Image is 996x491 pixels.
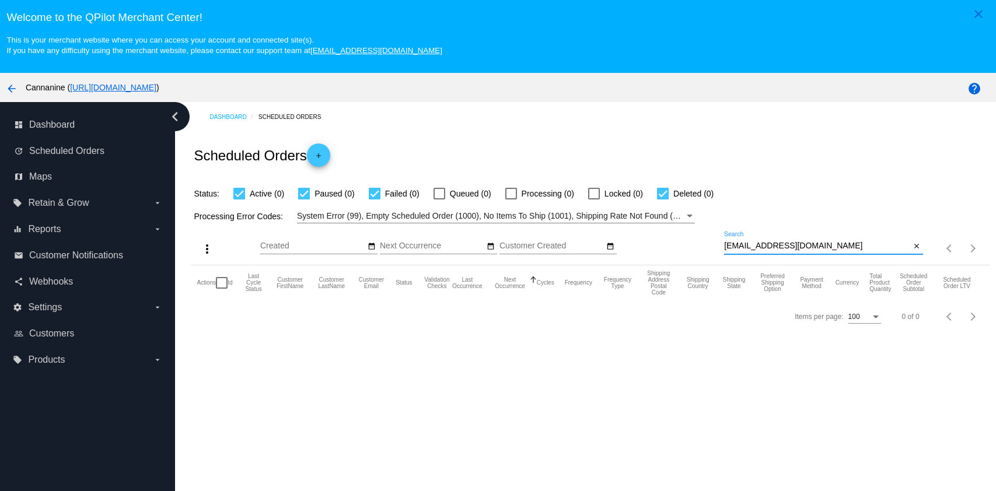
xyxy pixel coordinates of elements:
mat-icon: add [312,152,326,166]
a: Dashboard [209,108,258,126]
button: Next page [962,305,985,328]
button: Change sorting for LastOccurrenceUtc [451,276,483,289]
mat-icon: arrow_back [5,82,19,96]
i: chevron_left [166,107,184,126]
mat-header-cell: Total Product Quantity [869,265,897,300]
span: Retain & Grow [28,198,89,208]
i: map [14,172,23,181]
mat-select: Filter by Processing Error Codes [297,209,695,223]
span: Products [28,355,65,365]
span: Deleted (0) [673,187,714,201]
button: Change sorting for LastProcessingCycleId [243,273,264,292]
button: Change sorting for FrequencyType [603,276,632,289]
button: Change sorting for CustomerEmail [358,276,386,289]
button: Change sorting for Cycles [537,279,554,286]
mat-icon: date_range [487,242,495,251]
button: Change sorting for Frequency [565,279,592,286]
input: Next Occurrence [380,241,485,251]
input: Created [260,241,365,251]
button: Change sorting for CurrencyIso [836,279,859,286]
button: Change sorting for Id [228,279,232,286]
mat-icon: more_vert [200,242,214,256]
button: Previous page [938,237,962,260]
button: Change sorting for PreferredShippingOption [757,273,788,292]
mat-header-cell: Actions [197,265,216,300]
mat-icon: close [913,242,921,251]
span: Paused (0) [314,187,354,201]
span: 100 [848,313,860,321]
span: Locked (0) [604,187,643,201]
i: email [14,251,23,260]
i: update [14,146,23,156]
a: share Webhooks [14,272,162,291]
i: local_offer [13,355,22,364]
span: Processing Error Codes: [194,212,283,221]
div: 0 of 0 [902,313,920,321]
i: settings [13,303,22,312]
a: email Customer Notifications [14,246,162,265]
button: Change sorting for CustomerLastName [316,276,347,289]
mat-header-cell: Validation Checks [423,265,452,300]
input: Customer Created [499,241,604,251]
i: local_offer [13,198,22,208]
button: Clear [911,240,923,252]
div: Items per page: [795,313,843,321]
button: Change sorting for NextOccurrenceUtc [494,276,526,289]
span: Cannanine ( ) [26,83,159,92]
mat-icon: date_range [606,242,614,251]
i: arrow_drop_down [153,198,162,208]
span: Queued (0) [450,187,491,201]
span: Customers [29,328,74,339]
a: Scheduled Orders [258,108,331,126]
span: Settings [28,302,62,313]
button: Change sorting for ShippingPostcode [643,270,675,296]
span: Maps [29,171,52,182]
i: arrow_drop_down [153,303,162,312]
button: Change sorting for LifetimeValue [941,276,973,289]
span: Active (0) [250,187,284,201]
mat-select: Items per page: [848,313,881,321]
button: Change sorting for Subtotal [897,273,931,292]
span: Status: [194,189,219,198]
a: dashboard Dashboard [14,115,162,134]
a: update Scheduled Orders [14,142,162,160]
button: Previous page [938,305,962,328]
a: [URL][DOMAIN_NAME] [70,83,156,92]
span: Dashboard [29,120,75,130]
a: [EMAIL_ADDRESS][DOMAIN_NAME] [310,46,442,55]
input: Search [724,241,911,251]
span: Scheduled Orders [29,146,104,156]
mat-icon: close [971,7,985,21]
i: dashboard [14,120,23,129]
small: This is your merchant website where you can access your account and connected site(s). If you hav... [6,36,442,55]
i: people_outline [14,329,23,338]
h2: Scheduled Orders [194,143,330,167]
i: equalizer [13,225,22,234]
button: Change sorting for Status [396,279,412,286]
button: Change sorting for ShippingCountry [685,276,711,289]
button: Change sorting for ShippingState [721,276,746,289]
span: Processing (0) [522,187,574,201]
button: Change sorting for CustomerFirstName [275,276,306,289]
a: map Maps [14,167,162,186]
button: Change sorting for PaymentMethod.Type [799,276,825,289]
i: arrow_drop_down [153,225,162,234]
a: people_outline Customers [14,324,162,343]
span: Failed (0) [385,187,420,201]
i: arrow_drop_down [153,355,162,364]
span: Webhooks [29,276,73,287]
i: share [14,277,23,286]
mat-icon: help [967,82,981,96]
span: Reports [28,224,61,234]
button: Next page [962,237,985,260]
h3: Welcome to the QPilot Merchant Center! [6,11,989,24]
span: Customer Notifications [29,250,123,261]
mat-icon: date_range [368,242,376,251]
